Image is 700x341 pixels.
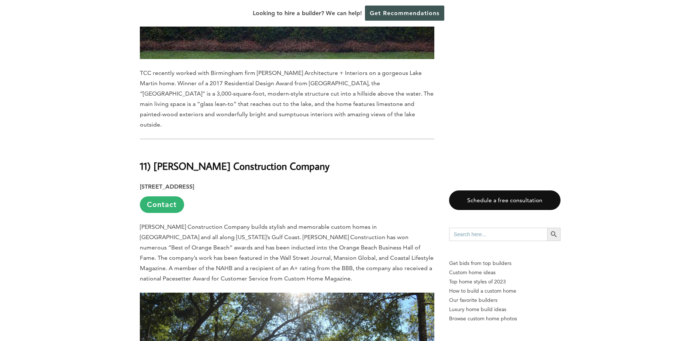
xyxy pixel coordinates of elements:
[449,286,561,296] a: How to build a custom home
[449,268,561,277] a: Custom home ideas
[140,159,330,172] b: 11) [PERSON_NAME] Construction Company
[140,69,434,128] span: TCC recently worked with Birmingham firm [PERSON_NAME] Architecture + Interiors on a gorgeous Lak...
[449,259,561,268] p: Get bids from top builders
[140,183,194,190] strong: [STREET_ADDRESS]
[140,223,434,282] span: [PERSON_NAME] Construction Company builds stylish and memorable custom homes in [GEOGRAPHIC_DATA]...
[365,6,444,21] a: Get Recommendations
[449,296,561,305] a: Our favorite builders
[449,314,561,323] a: Browse custom home photos
[449,277,561,286] a: Top home styles of 2023
[140,196,184,213] a: Contact
[550,230,558,238] svg: Search
[449,228,547,241] input: Search here...
[449,190,561,210] a: Schedule a free consultation
[449,305,561,314] a: Luxury home build ideas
